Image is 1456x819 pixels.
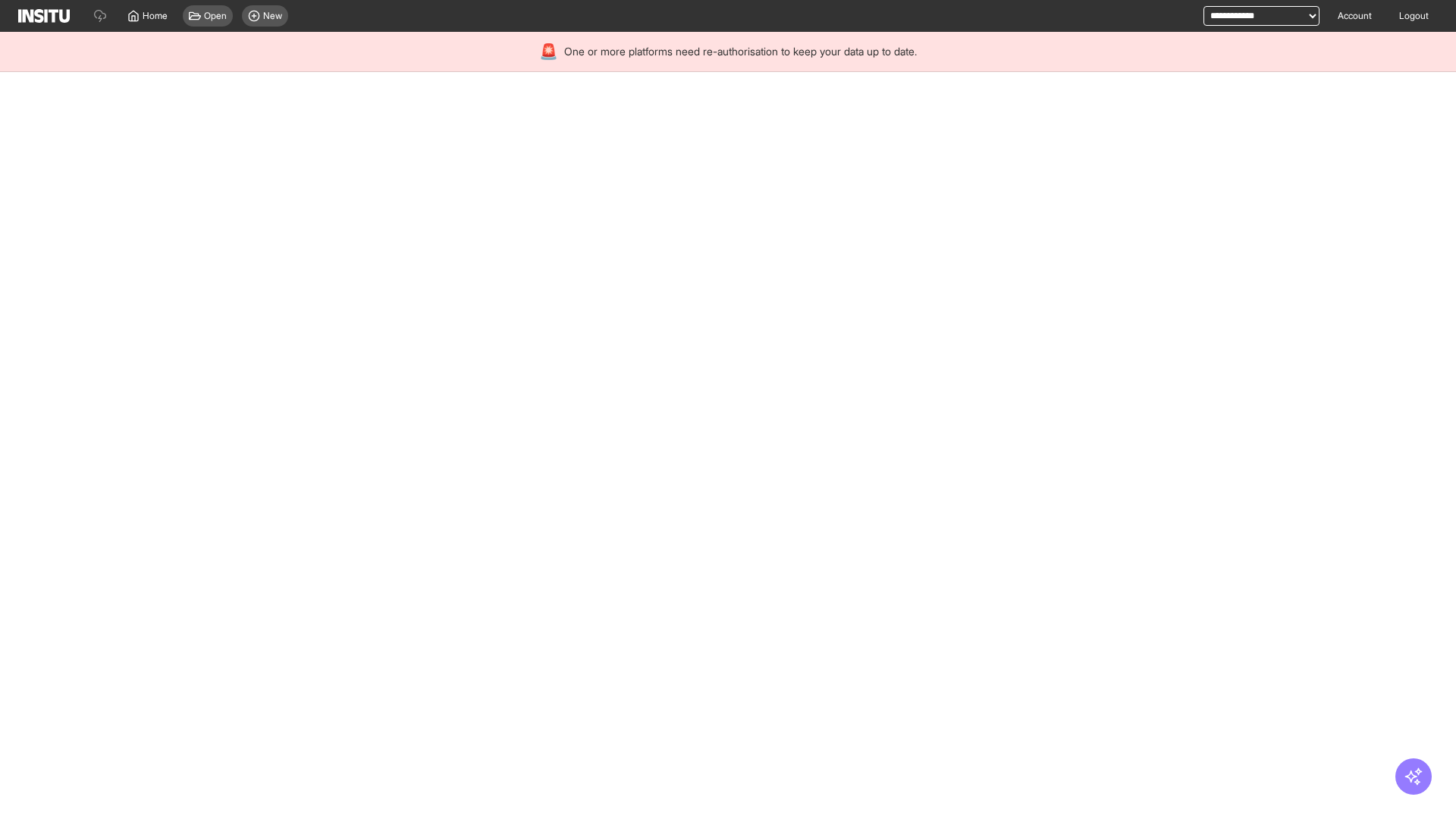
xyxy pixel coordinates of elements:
[143,10,168,22] span: Home
[263,10,282,22] span: New
[564,44,917,59] span: One or more platforms need re-authorisation to keep your data up to date.
[204,10,227,22] span: Open
[18,9,70,23] img: Logo
[539,41,558,62] div: 🚨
